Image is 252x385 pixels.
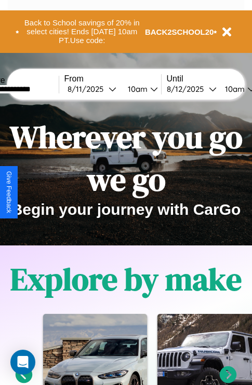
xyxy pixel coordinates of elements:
[167,84,209,94] div: 8 / 12 / 2025
[19,16,145,48] button: Back to School savings of 20% in select cities! Ends [DATE] 10am PT.Use code:
[145,27,214,36] b: BACK2SCHOOL20
[120,84,161,94] button: 10am
[220,84,247,94] div: 10am
[10,258,242,300] h1: Explore by make
[10,350,35,375] div: Open Intercom Messenger
[68,84,109,94] div: 8 / 11 / 2025
[64,84,120,94] button: 8/11/2025
[123,84,150,94] div: 10am
[5,171,12,213] div: Give Feedback
[64,74,161,84] label: From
